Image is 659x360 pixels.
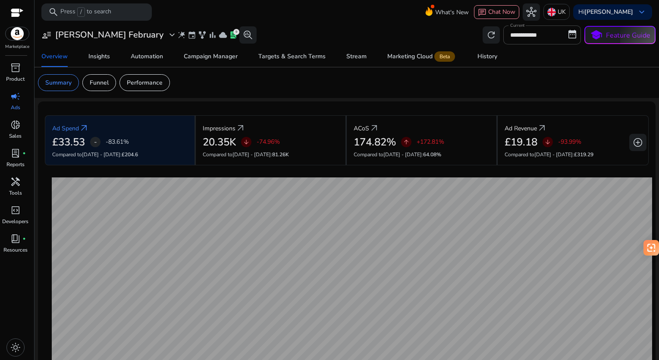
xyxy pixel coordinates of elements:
[434,51,455,62] span: Beta
[106,139,129,145] p: -83.61%
[45,78,72,87] p: Summary
[346,54,367,60] div: Stream
[544,139,551,145] span: arrow_downward
[131,54,163,60] div: Automation
[272,151,289,158] span: 81.26K
[233,29,239,35] div: 9
[423,151,441,158] span: 64.08%
[94,137,97,147] span: -
[537,123,547,133] a: arrow_outward
[127,78,163,87] p: Performance
[354,151,490,158] p: Compared to :
[3,246,28,254] p: Resources
[11,104,20,111] p: Ads
[474,5,519,19] button: chatChat Now
[6,161,25,168] p: Reports
[584,8,633,16] b: [PERSON_NAME]
[534,151,573,158] span: [DATE] - [DATE]
[239,26,257,44] button: search_insights
[354,124,369,133] p: ACoS
[505,151,641,158] p: Compared to :
[478,8,486,17] span: chat
[208,31,217,39] span: bar_chart
[90,78,109,87] p: Funnel
[10,63,21,73] span: inventory_2
[88,54,110,60] div: Insights
[79,123,89,133] a: arrow_outward
[5,44,29,50] p: Marketplace
[483,26,500,44] button: refresh
[77,7,85,17] span: /
[578,9,633,15] p: Hi
[257,139,280,145] p: -74.96%
[558,4,566,19] p: UK
[235,123,246,133] a: arrow_outward
[606,30,650,41] p: Feature Guide
[52,151,188,158] p: Compared to :
[203,136,236,148] h2: 20.35K
[198,31,207,39] span: family_history
[243,139,250,145] span: arrow_downward
[10,120,21,130] span: donut_small
[633,137,643,148] span: add_circle
[177,31,186,39] span: wand_stars
[243,30,253,40] span: search_insights
[435,5,469,20] span: What's New
[526,7,537,17] span: hub
[184,54,238,60] div: Campaign Manager
[2,218,28,225] p: Developers
[22,152,26,155] span: fiber_manual_record
[369,123,380,133] a: arrow_outward
[52,136,85,148] h2: £33.53
[203,124,235,133] p: Impressions
[188,31,196,39] span: event
[505,136,537,148] h2: £19.18
[41,54,68,60] div: Overview
[22,237,26,240] span: fiber_manual_record
[203,151,339,158] p: Compared to :
[232,151,271,158] span: [DATE] - [DATE]
[48,7,59,17] span: search
[41,30,52,40] span: user_attributes
[10,148,21,158] span: lab_profile
[167,30,177,40] span: expand_more
[637,7,647,17] span: keyboard_arrow_down
[52,124,79,133] p: Ad Spend
[55,30,163,40] h3: [PERSON_NAME] February
[82,151,120,158] span: [DATE] - [DATE]
[547,8,556,16] img: uk.svg
[10,234,21,244] span: book_4
[219,31,227,39] span: cloud
[417,139,444,145] p: +172.81%
[574,151,593,158] span: £319.29
[387,53,457,60] div: Marketing Cloud
[403,139,410,145] span: arrow_upward
[477,54,497,60] div: History
[9,132,22,140] p: Sales
[6,27,29,40] img: amazon.svg
[505,124,537,133] p: Ad Revenue
[9,189,22,197] p: Tools
[558,139,581,145] p: -93.99%
[629,134,646,151] button: add_circle
[10,177,21,187] span: handyman
[60,7,111,17] p: Press to search
[122,151,138,158] span: £204.6
[584,26,656,44] button: schoolFeature Guide
[10,205,21,215] span: code_blocks
[590,29,603,41] span: school
[229,31,238,39] span: lab_profile
[6,75,25,83] p: Product
[10,342,21,353] span: light_mode
[488,8,515,16] span: Chat Now
[258,54,326,60] div: Targets & Search Terms
[354,136,396,148] h2: 174.82%
[383,151,422,158] span: [DATE] - [DATE]
[523,3,540,21] button: hub
[10,91,21,101] span: campaign
[486,30,496,40] span: refresh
